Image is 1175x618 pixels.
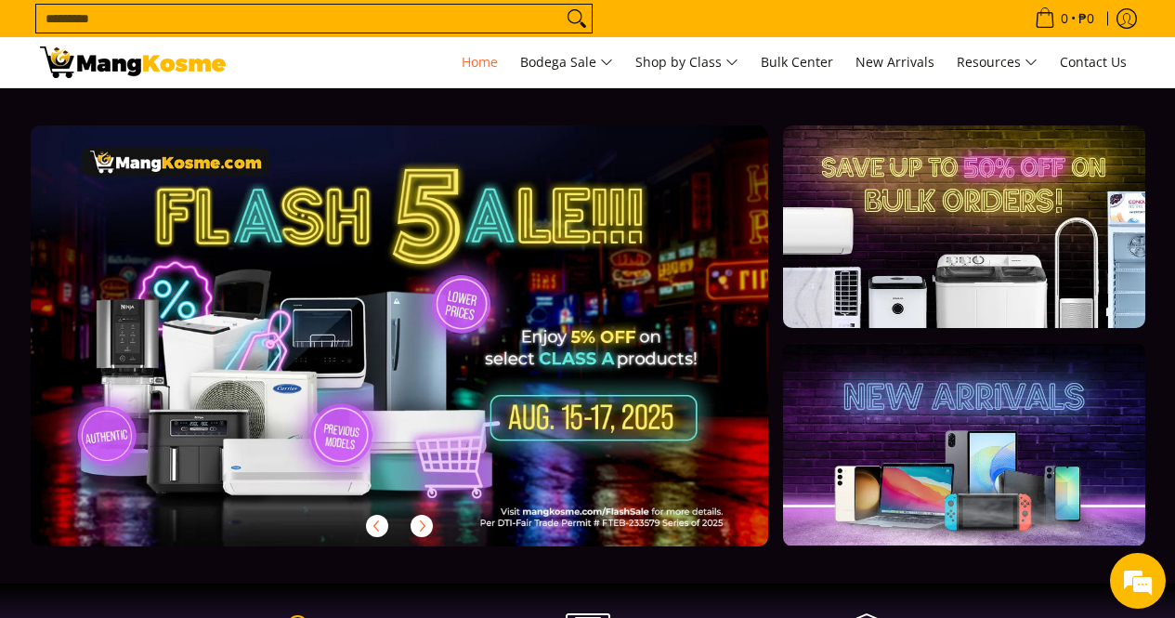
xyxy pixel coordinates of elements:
span: • [1029,8,1100,29]
img: Mang Kosme: Your Home Appliances Warehouse Sale Partner! [40,46,226,78]
button: Previous [357,506,398,546]
a: Bulk Center [751,37,842,87]
a: Contact Us [1051,37,1136,87]
span: 0 [1058,12,1071,25]
a: New Arrivals [846,37,944,87]
span: ₱0 [1076,12,1097,25]
span: Resources [957,51,1038,74]
a: More [31,125,829,576]
span: Bulk Center [761,53,833,71]
a: Home [452,37,507,87]
span: Contact Us [1060,53,1127,71]
span: New Arrivals [855,53,934,71]
span: Home [462,53,498,71]
a: Resources [947,37,1047,87]
button: Next [401,506,442,546]
nav: Main Menu [244,37,1136,87]
button: Search [562,5,592,33]
a: Bodega Sale [511,37,622,87]
span: Bodega Sale [520,51,613,74]
span: Shop by Class [635,51,738,74]
a: Shop by Class [626,37,748,87]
